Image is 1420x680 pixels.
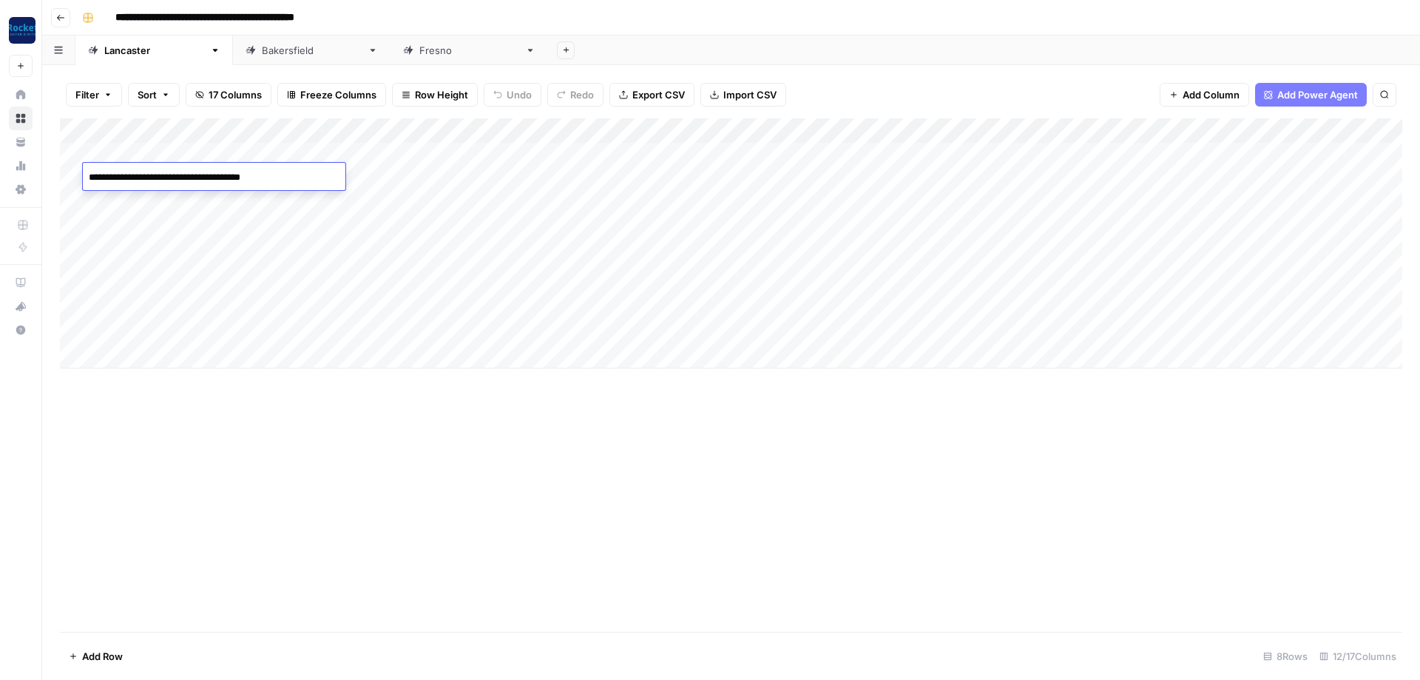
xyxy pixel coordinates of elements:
[547,83,603,107] button: Redo
[10,295,32,317] div: What's new?
[75,36,233,65] a: [GEOGRAPHIC_DATA]
[75,87,99,102] span: Filter
[1255,83,1367,107] button: Add Power Agent
[138,87,157,102] span: Sort
[484,83,541,107] button: Undo
[9,294,33,318] button: What's new?
[419,43,519,58] div: [GEOGRAPHIC_DATA]
[66,83,122,107] button: Filter
[9,130,33,154] a: Your Data
[390,36,548,65] a: [GEOGRAPHIC_DATA]
[277,83,386,107] button: Freeze Columns
[262,43,362,58] div: [GEOGRAPHIC_DATA]
[104,43,204,58] div: [GEOGRAPHIC_DATA]
[300,87,376,102] span: Freeze Columns
[1313,644,1402,668] div: 12/17 Columns
[186,83,271,107] button: 17 Columns
[1277,87,1358,102] span: Add Power Agent
[392,83,478,107] button: Row Height
[632,87,685,102] span: Export CSV
[723,87,777,102] span: Import CSV
[700,83,786,107] button: Import CSV
[1257,644,1313,668] div: 8 Rows
[9,318,33,342] button: Help + Support
[233,36,390,65] a: [GEOGRAPHIC_DATA]
[507,87,532,102] span: Undo
[1183,87,1240,102] span: Add Column
[9,178,33,201] a: Settings
[9,107,33,130] a: Browse
[609,83,694,107] button: Export CSV
[82,649,123,664] span: Add Row
[9,12,33,49] button: Workspace: Rocket Pilots
[9,154,33,178] a: Usage
[9,271,33,294] a: AirOps Academy
[9,83,33,107] a: Home
[60,644,132,668] button: Add Row
[415,87,468,102] span: Row Height
[1160,83,1249,107] button: Add Column
[9,17,35,44] img: Rocket Pilots Logo
[209,87,262,102] span: 17 Columns
[570,87,594,102] span: Redo
[128,83,180,107] button: Sort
